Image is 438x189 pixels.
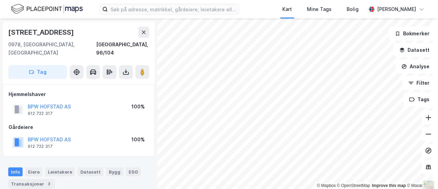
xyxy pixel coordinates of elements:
div: Kontrollprogram for chat [404,156,438,189]
button: Tags [403,93,435,106]
div: Bolig [347,5,359,13]
a: OpenStreetMap [337,183,370,188]
div: 912 722 317 [28,111,53,116]
button: Tag [8,65,67,79]
div: Gårdeiere [9,123,149,131]
a: Improve this map [372,183,406,188]
div: [GEOGRAPHIC_DATA], 96/104 [96,40,149,57]
div: [STREET_ADDRESS] [8,27,75,38]
div: Leietakere [45,167,75,176]
div: Info [8,167,23,176]
div: Eiere [25,167,42,176]
div: Hjemmelshaver [9,90,149,98]
div: Bygg [106,167,123,176]
div: [PERSON_NAME] [377,5,416,13]
div: 100% [131,135,145,144]
div: 912 722 317 [28,144,53,149]
div: 0978, [GEOGRAPHIC_DATA], [GEOGRAPHIC_DATA] [8,40,96,57]
div: Datasett [78,167,103,176]
button: Bokmerker [389,27,435,40]
a: Mapbox [317,183,336,188]
div: 100% [131,103,145,111]
img: logo.f888ab2527a4732fd821a326f86c7f29.svg [11,3,83,15]
div: Transaksjoner [8,179,55,189]
iframe: Chat Widget [404,156,438,189]
div: Kart [282,5,292,13]
button: Datasett [394,43,435,57]
div: 3 [46,180,52,187]
div: ESG [126,167,141,176]
div: Mine Tags [307,5,332,13]
button: Filter [402,76,435,90]
input: Søk på adresse, matrikkel, gårdeiere, leietakere eller personer [108,4,239,14]
button: Analyse [396,60,435,73]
